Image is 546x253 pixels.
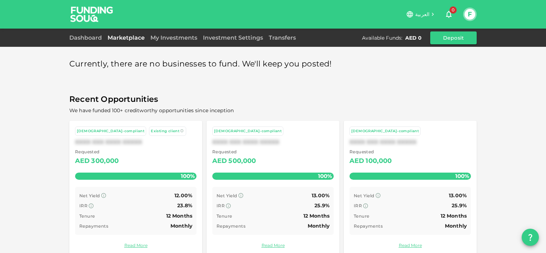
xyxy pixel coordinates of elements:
[105,34,148,41] a: Marketplace
[366,155,392,167] div: 100,000
[75,242,197,249] a: Read More
[362,34,402,41] div: Available Funds :
[79,213,95,219] span: Tenure
[75,139,197,145] div: XXXX XXX XXXX XXXXX
[217,203,225,208] span: IRR
[79,203,88,208] span: IRR
[450,6,457,14] span: 0
[349,148,392,155] span: Requested
[354,213,369,219] span: Tenure
[151,129,179,133] span: Existing client
[441,213,467,219] span: 12 Months
[217,193,237,198] span: Net Yield
[522,229,539,246] button: question
[179,171,197,181] span: 100%
[316,171,334,181] span: 100%
[430,31,477,44] button: Deposit
[212,139,334,145] div: XXXX XXX XXXX XXXXX
[465,9,475,20] button: F
[170,223,192,229] span: Monthly
[266,34,299,41] a: Transfers
[349,139,471,145] div: XXXX XXX XXXX XXXXX
[351,128,419,134] div: [DEMOGRAPHIC_DATA]-compliant
[303,213,329,219] span: 12 Months
[174,192,192,199] span: 12.00%
[442,7,456,21] button: 0
[79,193,100,198] span: Net Yield
[148,34,200,41] a: My Investments
[212,155,227,167] div: AED
[308,223,329,229] span: Monthly
[445,223,467,229] span: Monthly
[212,148,256,155] span: Requested
[415,11,430,18] span: العربية
[405,34,422,41] div: AED 0
[69,93,477,106] span: Recent Opportunities
[349,155,364,167] div: AED
[217,213,232,219] span: Tenure
[349,242,471,249] a: Read More
[69,34,105,41] a: Dashboard
[354,223,383,229] span: Repayments
[91,155,119,167] div: 300,000
[312,192,329,199] span: 13.00%
[217,223,245,229] span: Repayments
[77,128,144,134] div: [DEMOGRAPHIC_DATA]-compliant
[75,148,119,155] span: Requested
[69,107,234,114] span: We have funded 100+ creditworthy opportunities since inception
[453,171,471,181] span: 100%
[314,202,329,209] span: 25.9%
[354,193,374,198] span: Net Yield
[200,34,266,41] a: Investment Settings
[212,242,334,249] a: Read More
[214,128,282,134] div: [DEMOGRAPHIC_DATA]-compliant
[69,57,332,71] span: Currently, there are no businesses to fund. We'll keep you posted!
[449,192,467,199] span: 13.00%
[75,155,90,167] div: AED
[452,202,467,209] span: 25.9%
[166,213,192,219] span: 12 Months
[79,223,108,229] span: Repayments
[228,155,256,167] div: 500,000
[177,202,192,209] span: 23.8%
[354,203,362,208] span: IRR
